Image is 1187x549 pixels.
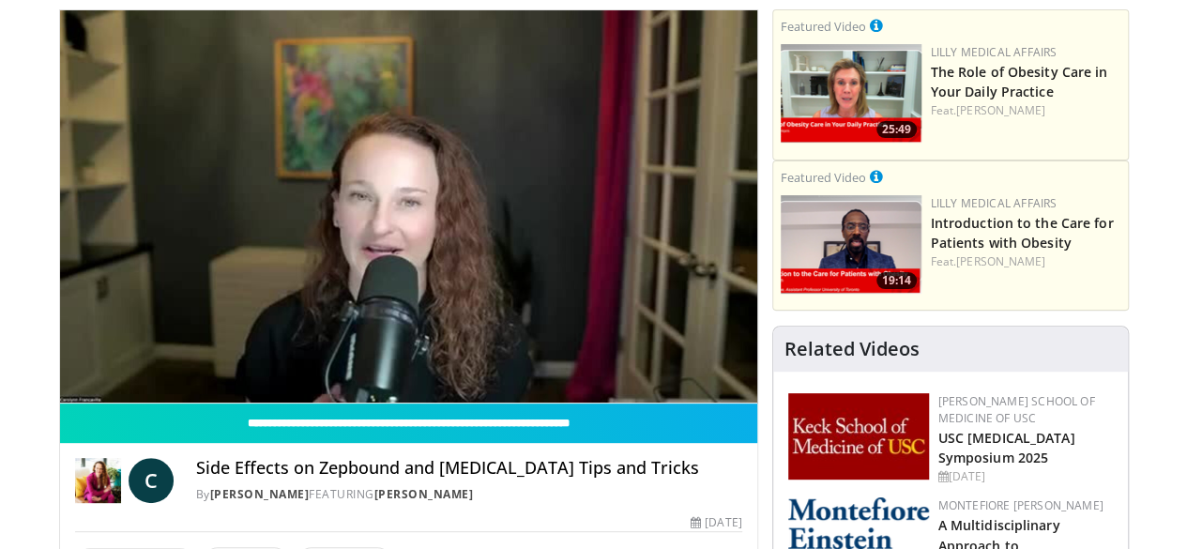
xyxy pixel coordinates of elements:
[781,195,921,294] img: acc2e291-ced4-4dd5-b17b-d06994da28f3.png.150x105_q85_crop-smart_upscale.png
[781,195,921,294] a: 19:14
[781,44,921,143] img: e1208b6b-349f-4914-9dd7-f97803bdbf1d.png.150x105_q85_crop-smart_upscale.png
[938,468,1113,485] div: [DATE]
[781,44,921,143] a: 25:49
[956,102,1045,118] a: [PERSON_NAME]
[931,44,1058,60] a: Lilly Medical Affairs
[75,458,121,503] img: Dr. Carolynn Francavilla
[876,272,917,289] span: 19:14
[691,514,741,531] div: [DATE]
[931,214,1114,252] a: Introduction to the Care for Patients with Obesity
[788,393,929,480] img: 7b941f1f-d101-407a-8bfa-07bd47db01ba.png.150x105_q85_autocrop_double_scale_upscale_version-0.2.jpg
[938,429,1075,466] a: USC [MEDICAL_DATA] Symposium 2025
[129,458,174,503] a: C
[938,393,1095,426] a: [PERSON_NAME] School of Medicine of USC
[931,195,1058,211] a: Lilly Medical Affairs
[876,121,917,138] span: 25:49
[931,253,1120,270] div: Feat.
[196,458,742,479] h4: Side Effects on Zepbound and [MEDICAL_DATA] Tips and Tricks
[931,102,1120,119] div: Feat.
[931,63,1108,100] a: The Role of Obesity Care in Your Daily Practice
[210,486,310,502] a: [PERSON_NAME]
[60,10,757,404] video-js: Video Player
[781,169,866,186] small: Featured Video
[938,497,1103,513] a: Montefiore [PERSON_NAME]
[784,338,920,360] h4: Related Videos
[374,486,474,502] a: [PERSON_NAME]
[781,18,866,35] small: Featured Video
[196,486,742,503] div: By FEATURING
[956,253,1045,269] a: [PERSON_NAME]
[788,497,929,549] img: b0142b4c-93a1-4b58-8f91-5265c282693c.png.150x105_q85_autocrop_double_scale_upscale_version-0.2.png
